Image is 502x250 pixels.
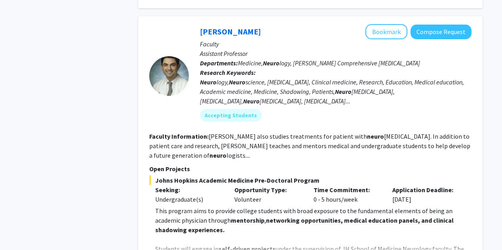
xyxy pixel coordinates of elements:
p: Seeking: [155,185,222,195]
strong: networking opportunities, medical education panels, and clinical shadowing experiences. [155,216,454,234]
b: Research Keywords: [200,69,256,76]
p: Open Projects [149,164,472,174]
b: Neuro [335,88,352,95]
span: Medicine, logy, [PERSON_NAME] Comprehensive [MEDICAL_DATA] [238,59,420,67]
b: neuro [209,151,226,159]
p: Assistant Professor [200,49,472,58]
b: neuro [367,132,384,140]
b: Faculty Information: [149,132,209,140]
p: Application Deadline: [392,185,460,195]
mat-chip: Accepting Students [200,109,262,122]
div: Undergraduate(s) [155,195,222,204]
div: logy, science, [MEDICAL_DATA], Clinical medicine, Research, Education, Medical education, Academi... [200,77,472,106]
strong: mentorship [231,216,264,224]
div: Volunteer [228,185,308,204]
b: Neuro [229,78,245,86]
b: Neuro [243,97,260,105]
div: [DATE] [386,185,466,204]
div: 0 - 5 hours/week [308,185,387,204]
b: Departments: [200,59,238,67]
p: Faculty [200,39,472,49]
a: [PERSON_NAME] [200,27,261,36]
iframe: Chat [6,214,34,244]
p: Time Commitment: [314,185,381,195]
fg-read-more: [PERSON_NAME] also studies treatments for patient with [MEDICAL_DATA]. In addition to patient car... [149,132,470,159]
button: Add Carlos Romo to Bookmarks [365,24,407,39]
b: Neuro [263,59,280,67]
button: Compose Request to Carlos Romo [411,25,472,39]
span: Johns Hopkins Academic Medicine Pre-Doctoral Program [149,176,472,185]
p: This program aims to provide college students with broad exposure to the fundamental elements of ... [155,206,472,235]
p: Opportunity Type: [234,185,302,195]
b: Neuro [200,78,217,86]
